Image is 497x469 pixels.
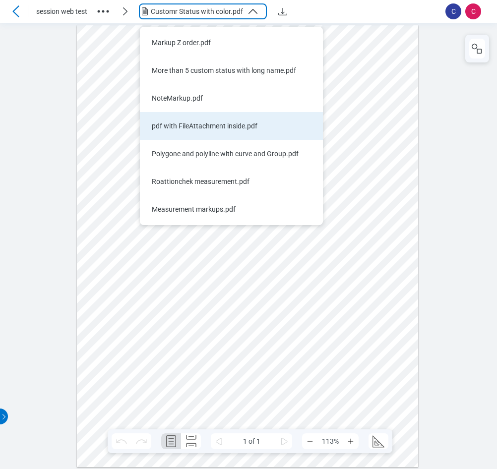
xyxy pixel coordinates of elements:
[181,433,201,449] button: Continuous Page Layout
[131,433,151,449] button: Redo
[140,27,323,225] ul: Menu
[161,433,181,449] button: Single Page Layout
[275,3,291,19] button: Download
[318,433,343,449] span: 113%
[445,3,461,19] span: C
[152,65,299,75] div: More than 5 custom status with long name.pdf
[343,433,359,449] button: Zoom In
[112,433,131,449] button: Undo
[152,176,299,186] div: Roattionchek measurement.pdf
[152,149,299,159] div: Polygone and polyline with curve and Group.pdf
[152,204,299,214] div: Measurement markups.pdf
[36,6,87,16] span: session web test
[369,433,388,449] button: View Scale
[152,38,299,48] div: Markup Z order.pdf
[465,3,481,19] span: C
[302,433,318,449] button: Zoom Out
[151,6,243,16] div: Customr Status with color.pdf
[152,93,299,103] div: NoteMarkup.pdf
[152,121,299,131] div: pdf with FileAttachment inside.pdf
[227,433,276,449] span: 1 of 1
[139,3,267,19] button: Customr Status with color.pdf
